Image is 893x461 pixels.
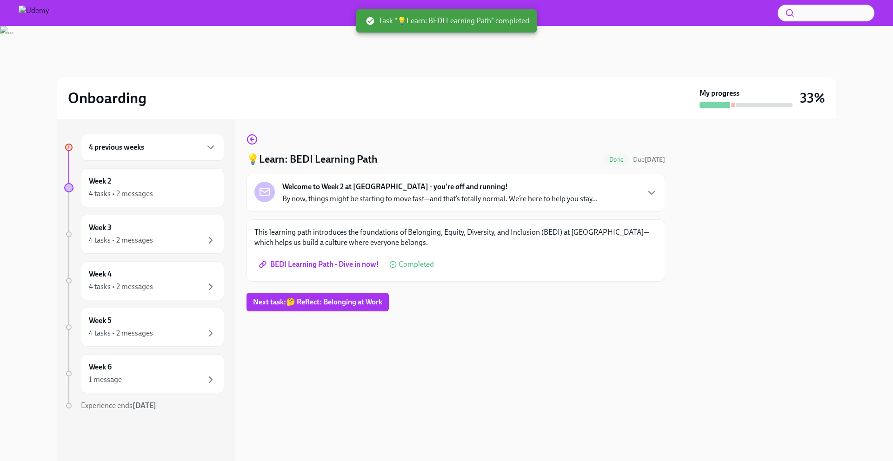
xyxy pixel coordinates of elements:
span: BEDI Learning Path - Dive in now! [261,260,379,269]
a: Week 24 tasks • 2 messages [64,168,224,207]
strong: [DATE] [645,156,665,164]
h2: Onboarding [68,89,147,107]
h3: 33% [800,90,825,106]
button: Next task:🤔 Reflect: Belonging at Work [247,293,389,311]
h6: Week 3 [89,223,112,233]
p: By now, things might be starting to move fast—and that’s totally normal. We’re here to help you s... [282,194,598,204]
span: Done [604,156,629,163]
h6: Week 2 [89,176,111,186]
p: This learning path introduces the foundations of Belonging, Equity, Diversity, and Inclusion (BED... [254,227,657,248]
h4: 💡Learn: BEDI Learning Path [247,152,378,166]
div: 4 tasks • 2 messages [89,282,153,292]
span: Experience ends [81,401,156,410]
div: 4 tasks • 2 messages [89,189,153,199]
a: BEDI Learning Path - Dive in now! [254,255,386,274]
a: Week 54 tasks • 2 messages [64,308,224,347]
h6: Week 5 [89,316,112,326]
span: Task "💡Learn: BEDI Learning Path" completed [366,16,529,26]
span: Completed [399,261,434,268]
span: Due [633,156,665,164]
strong: [DATE] [133,401,156,410]
a: Week 44 tasks • 2 messages [64,261,224,300]
a: Week 34 tasks • 2 messages [64,215,224,254]
h6: 4 previous weeks [89,142,144,152]
strong: Welcome to Week 2 at [GEOGRAPHIC_DATA] - you're off and running! [282,182,508,192]
h6: Week 4 [89,269,112,279]
strong: My progress [700,88,740,99]
h6: Week 6 [89,362,112,372]
div: 4 tasks • 2 messages [89,235,153,245]
img: Udemy [19,6,49,20]
a: Week 61 message [64,354,224,393]
div: 4 previous weeks [81,134,224,161]
div: 4 tasks • 2 messages [89,328,153,338]
span: August 23rd, 2025 08:00 [633,155,665,164]
div: 1 message [89,375,122,385]
span: Next task : 🤔 Reflect: Belonging at Work [253,297,382,307]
